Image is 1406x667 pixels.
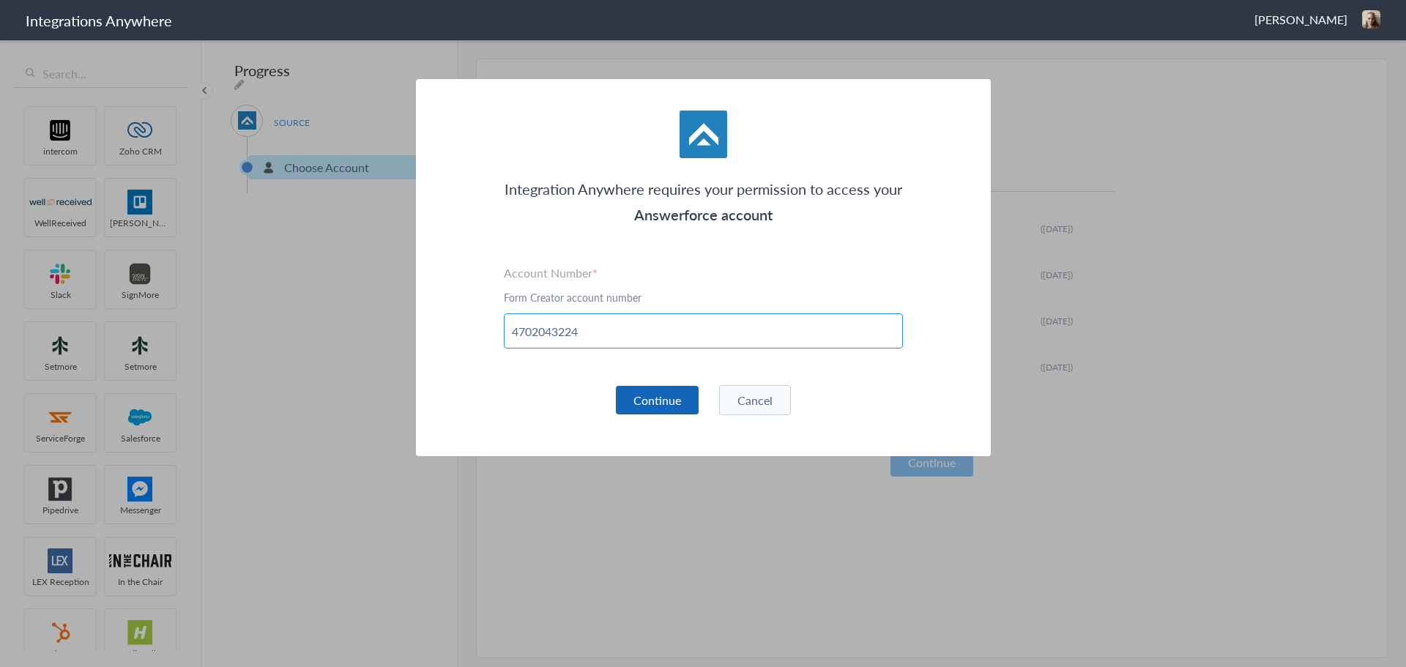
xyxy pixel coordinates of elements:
[504,290,903,305] p: Form Creator account number
[616,386,699,414] button: Continue
[1254,11,1347,28] span: [PERSON_NAME]
[504,264,903,281] label: Account Number
[26,10,172,31] h1: Integrations Anywhere
[504,176,903,202] p: Integration Anywhere requires your permission to access your
[504,202,903,228] h3: Answerforce account
[1362,10,1380,29] img: lilu-profile.png
[680,111,727,158] img: af-app-logo.svg
[719,385,791,415] button: Cancel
